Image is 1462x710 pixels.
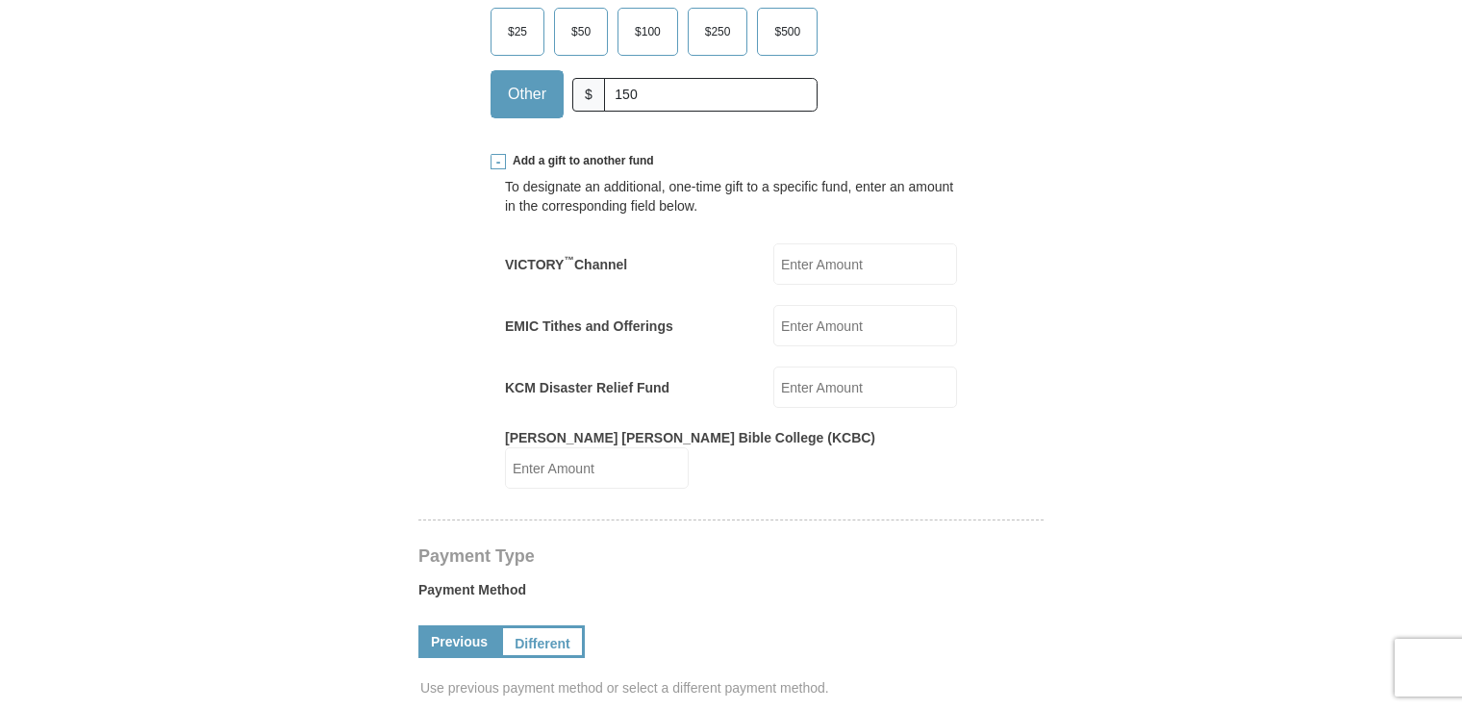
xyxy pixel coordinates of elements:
[505,447,689,489] input: Enter Amount
[695,17,741,46] span: $250
[418,625,500,658] a: Previous
[498,17,537,46] span: $25
[562,17,600,46] span: $50
[773,243,957,285] input: Enter Amount
[506,153,654,169] span: Add a gift to another fund
[572,78,605,112] span: $
[604,78,818,112] input: Other Amount
[765,17,810,46] span: $500
[564,254,574,266] sup: ™
[420,678,1046,697] span: Use previous payment method or select a different payment method.
[500,625,585,658] a: Different
[418,580,1044,609] label: Payment Method
[625,17,670,46] span: $100
[418,548,1044,564] h4: Payment Type
[505,317,673,336] label: EMIC Tithes and Offerings
[505,255,627,274] label: VICTORY Channel
[505,428,875,447] label: [PERSON_NAME] [PERSON_NAME] Bible College (KCBC)
[773,305,957,346] input: Enter Amount
[505,177,957,216] div: To designate an additional, one-time gift to a specific fund, enter an amount in the correspondin...
[505,378,669,397] label: KCM Disaster Relief Fund
[773,367,957,408] input: Enter Amount
[498,80,556,109] span: Other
